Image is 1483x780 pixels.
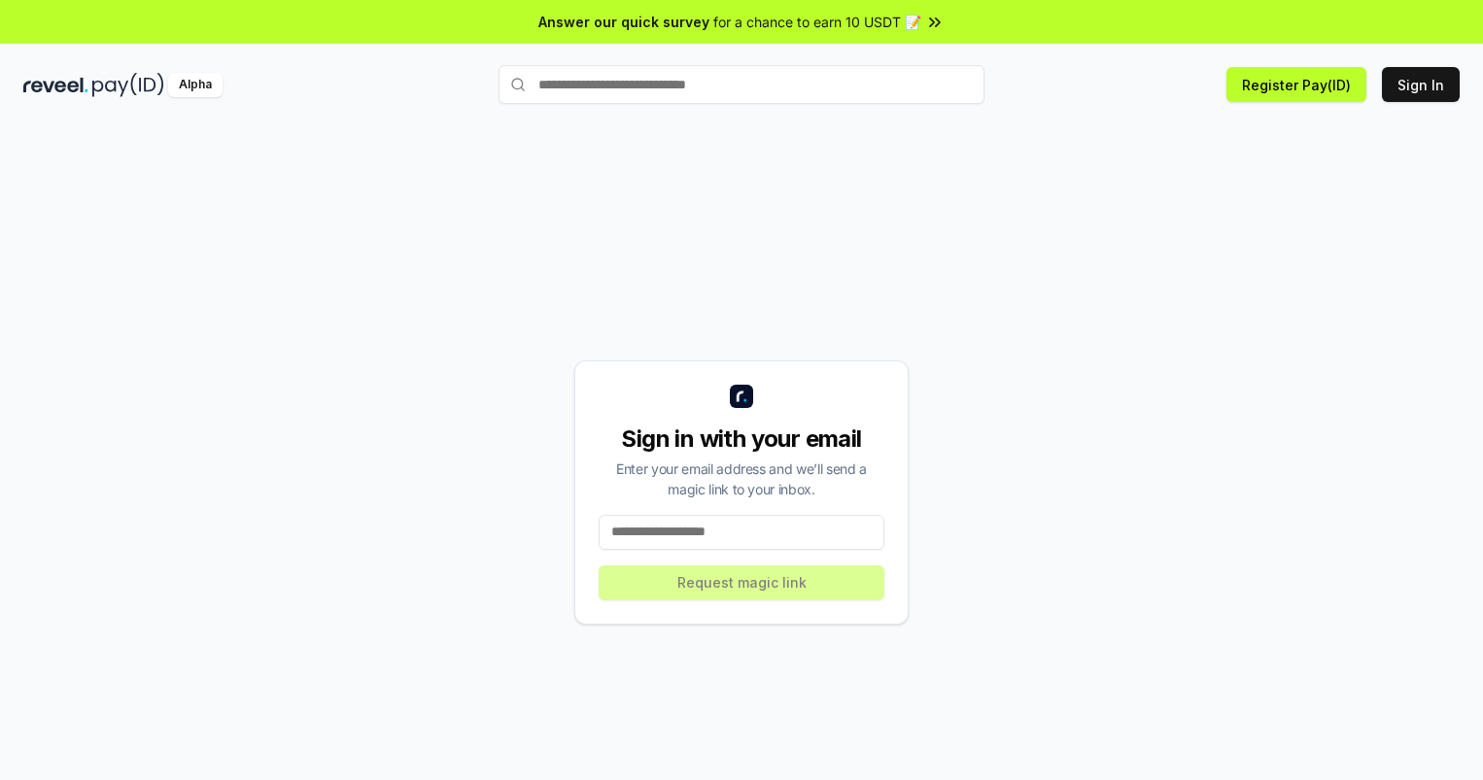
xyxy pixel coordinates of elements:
span: for a chance to earn 10 USDT 📝 [713,12,921,32]
div: Sign in with your email [599,424,884,455]
button: Sign In [1382,67,1460,102]
div: Enter your email address and we’ll send a magic link to your inbox. [599,458,884,499]
img: logo_small [730,385,753,408]
div: Alpha [168,73,223,97]
img: pay_id [92,73,164,97]
button: Register Pay(ID) [1226,67,1366,102]
img: reveel_dark [23,73,88,97]
span: Answer our quick survey [538,12,709,32]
